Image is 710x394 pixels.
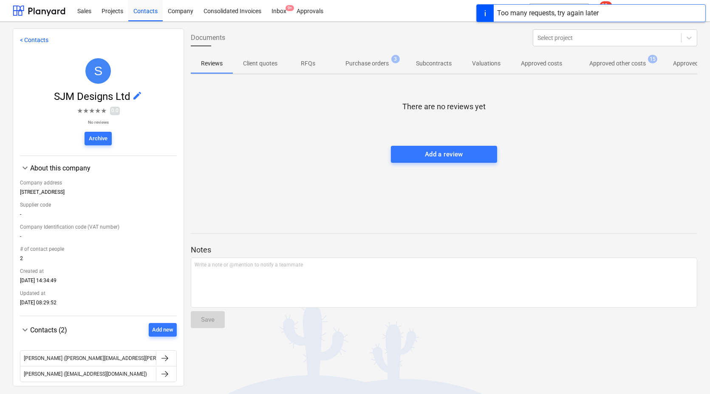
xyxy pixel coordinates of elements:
[30,326,67,334] span: Contacts (2)
[345,59,389,68] p: Purchase orders
[77,106,83,116] span: ★
[83,106,89,116] span: ★
[201,59,223,68] p: Reviews
[425,149,463,160] div: Add a review
[286,5,294,11] span: 9+
[589,59,646,68] p: Approved other costs
[149,323,177,337] button: Add new
[20,243,177,255] div: # of contact people
[391,146,497,163] button: Add a review
[402,102,486,112] p: There are no reviews yet
[110,107,120,115] span: 0.0
[30,164,177,172] div: About this company
[20,173,177,309] div: About this company
[95,106,101,116] span: ★
[24,371,147,377] div: [PERSON_NAME] ([EMAIL_ADDRESS][DOMAIN_NAME])
[391,55,400,63] span: 3
[668,353,710,394] iframe: Chat Widget
[24,355,224,361] div: [PERSON_NAME] ([PERSON_NAME][EMAIL_ADDRESS][PERSON_NAME][DOMAIN_NAME])
[20,198,177,211] div: Supplier code
[20,221,177,233] div: Company Identification code (VAT number)
[77,119,120,125] p: No reviews
[132,91,142,101] span: edit
[20,287,177,300] div: Updated at
[89,106,95,116] span: ★
[521,59,562,68] p: Approved costs
[152,325,173,335] div: Add new
[20,37,48,43] a: < Contacts
[20,325,30,335] span: keyboard_arrow_down
[20,278,177,287] div: [DATE] 14:34:49
[20,163,30,173] span: keyboard_arrow_down
[89,134,107,144] div: Archive
[85,132,112,145] button: Archive
[472,59,501,68] p: Valuations
[20,176,177,189] div: Company address
[191,245,697,255] p: Notes
[20,300,177,309] div: [DATE] 08:29:52
[54,91,132,102] span: SJM Designs Ltd
[20,163,177,173] div: About this company
[20,211,177,221] div: -
[648,55,657,63] span: 15
[20,255,177,265] div: 2
[20,337,177,392] div: Contacts (2)Add new
[20,233,177,243] div: -
[243,59,277,68] p: Client quotes
[191,33,225,43] span: Documents
[20,323,177,337] div: Contacts (2)Add new
[85,58,111,84] div: SJM
[416,59,452,68] p: Subcontracts
[497,8,599,18] div: Too many requests, try again later
[20,265,177,278] div: Created at
[94,64,102,78] span: S
[298,59,318,68] p: RFQs
[20,189,177,198] div: [STREET_ADDRESS]
[101,106,107,116] span: ★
